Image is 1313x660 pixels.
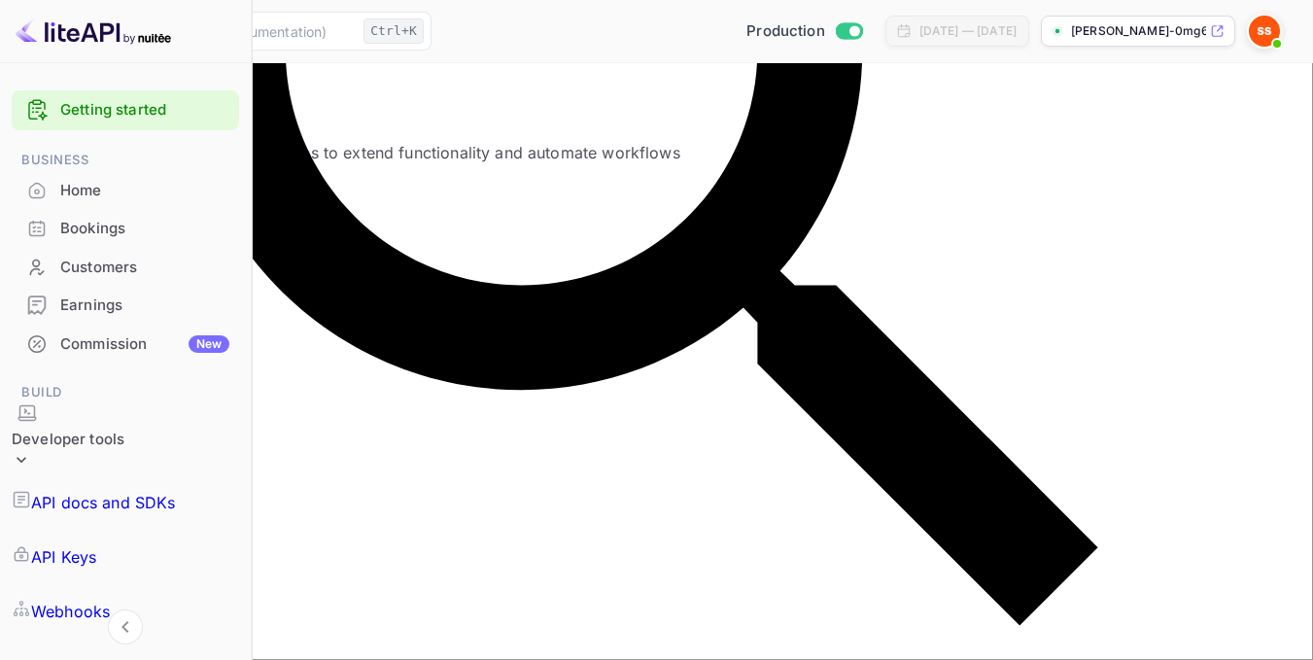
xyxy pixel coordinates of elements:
a: Bookings [12,210,239,246]
div: Switch to Sandbox mode [739,20,870,43]
a: Earnings [12,287,239,323]
div: New [189,335,229,353]
img: Shayan Sher [1249,16,1280,47]
div: Commission [60,333,229,356]
span: Build [12,382,239,403]
div: Bookings [60,218,229,240]
span: Production [746,20,825,43]
div: Developer tools [12,403,124,476]
div: Bookings [12,210,239,248]
div: Home [60,180,229,202]
img: LiteAPI logo [16,16,171,47]
button: Collapse navigation [108,609,143,644]
div: Ctrl+K [363,18,424,44]
div: Developer tools [12,429,124,451]
div: Customers [60,257,229,279]
p: Webhooks [31,600,110,623]
div: Customers [12,249,239,287]
div: CommissionNew [12,326,239,364]
div: Getting started [12,90,239,130]
div: Home [12,172,239,210]
a: Webhooks [12,584,239,639]
p: [PERSON_NAME]-0mg6v.nuit... [1071,22,1206,40]
div: Earnings [60,295,229,317]
a: Customers [12,249,239,285]
span: Business [12,150,239,171]
a: API Keys [12,530,239,584]
p: API Keys [31,545,96,569]
a: CommissionNew [12,326,239,362]
div: Earnings [12,287,239,325]
div: [DATE] — [DATE] [919,22,1017,40]
a: Home [12,172,239,208]
a: Getting started [60,99,229,122]
a: API docs and SDKs [12,475,239,530]
p: API docs and SDKs [31,491,176,514]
